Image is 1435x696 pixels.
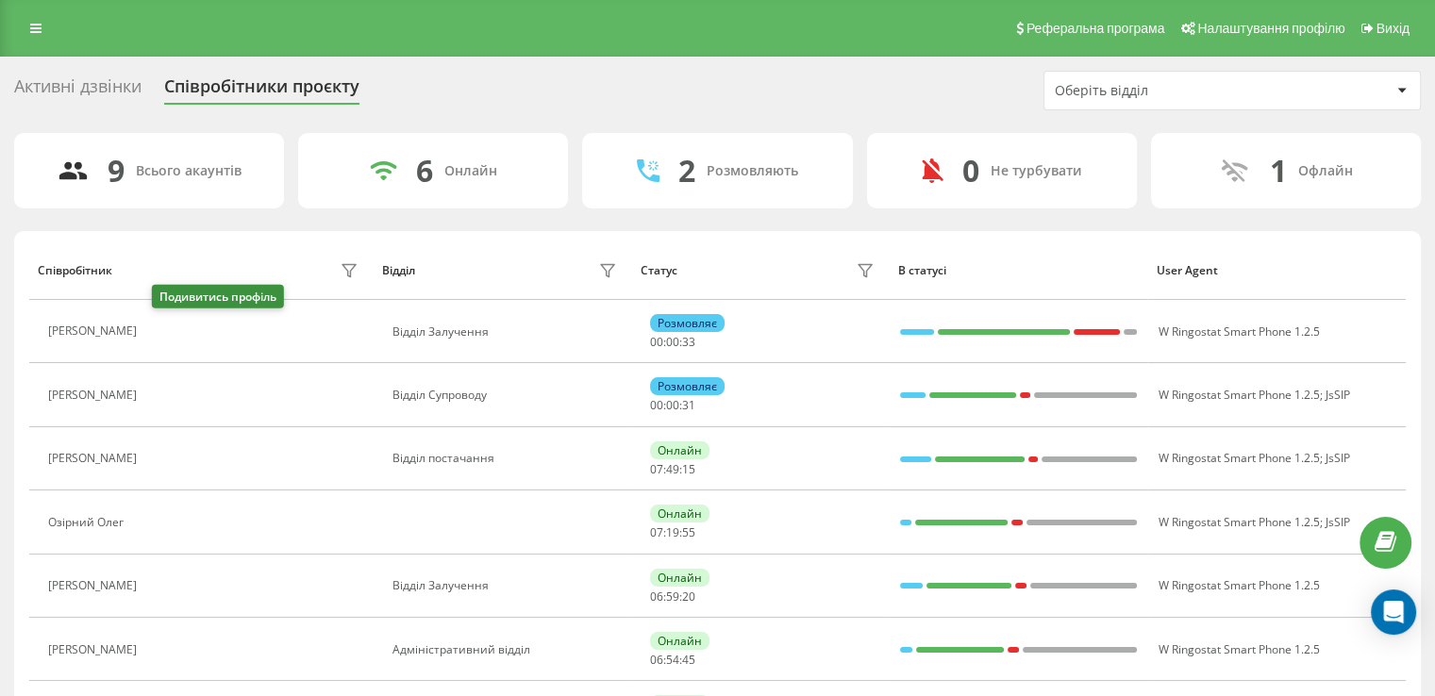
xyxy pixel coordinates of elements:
[682,397,695,413] span: 31
[48,324,142,338] div: [PERSON_NAME]
[1269,153,1286,189] div: 1
[392,389,622,402] div: Відділ Супроводу
[682,524,695,540] span: 55
[666,588,679,605] span: 59
[1158,323,1319,340] span: W Ringostat Smart Phone 1.2.5
[650,632,709,650] div: Онлайн
[991,163,1082,179] div: Не турбувати
[682,334,695,350] span: 33
[48,516,128,529] div: Озірний Олег
[650,505,709,522] div: Онлайн
[641,264,677,277] div: Статус
[1026,21,1165,36] span: Реферальна програма
[650,461,663,477] span: 07
[392,579,622,592] div: Відділ Залучення
[682,652,695,668] span: 45
[108,153,125,189] div: 9
[48,579,142,592] div: [PERSON_NAME]
[650,588,663,605] span: 06
[392,452,622,465] div: Відділ постачання
[666,524,679,540] span: 19
[682,588,695,605] span: 20
[1157,264,1397,277] div: User Agent
[650,334,663,350] span: 00
[1325,450,1349,466] span: JsSIP
[136,163,242,179] div: Всього акаунтів
[666,334,679,350] span: 00
[650,526,695,539] div: : :
[152,285,284,308] div: Подивитись профіль
[898,264,1139,277] div: В статусі
[1158,577,1319,593] span: W Ringostat Smart Phone 1.2.5
[1325,387,1349,403] span: JsSIP
[392,325,622,339] div: Відділ Залучення
[38,264,112,277] div: Співробітник
[650,441,709,459] div: Онлайн
[962,153,979,189] div: 0
[650,652,663,668] span: 06
[1371,589,1416,635] div: Open Intercom Messenger
[650,569,709,587] div: Онлайн
[666,397,679,413] span: 00
[650,590,695,604] div: : :
[1158,450,1319,466] span: W Ringostat Smart Phone 1.2.5
[14,76,142,106] div: Активні дзвінки
[650,463,695,476] div: : :
[1197,21,1344,36] span: Налаштування профілю
[444,163,497,179] div: Онлайн
[1377,21,1410,36] span: Вихід
[48,643,142,656] div: [PERSON_NAME]
[1055,83,1280,99] div: Оберіть відділ
[650,399,695,412] div: : :
[1158,387,1319,403] span: W Ringostat Smart Phone 1.2.5
[650,654,695,667] div: : :
[707,163,798,179] div: Розмовляють
[650,397,663,413] span: 00
[666,652,679,668] span: 54
[1297,163,1352,179] div: Офлайн
[416,153,433,189] div: 6
[650,524,663,540] span: 07
[650,377,725,395] div: Розмовляє
[1158,514,1319,530] span: W Ringostat Smart Phone 1.2.5
[678,153,695,189] div: 2
[666,461,679,477] span: 49
[48,389,142,402] div: [PERSON_NAME]
[650,336,695,349] div: : :
[382,264,415,277] div: Відділ
[1158,641,1319,657] span: W Ringostat Smart Phone 1.2.5
[392,643,622,656] div: Адміністративний відділ
[1325,514,1349,530] span: JsSIP
[650,314,725,332] div: Розмовляє
[164,76,359,106] div: Співробітники проєкту
[682,461,695,477] span: 15
[48,452,142,465] div: [PERSON_NAME]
